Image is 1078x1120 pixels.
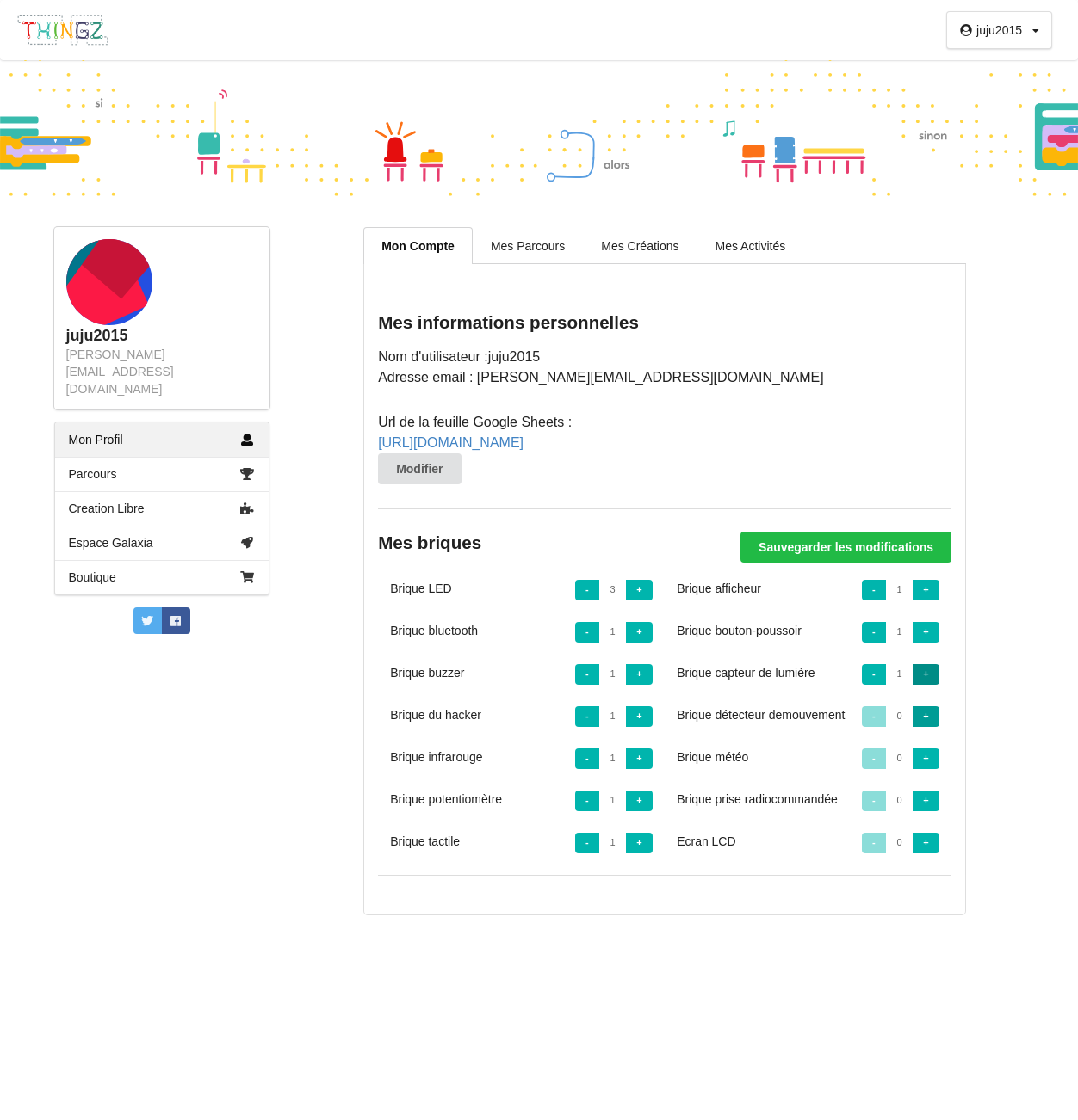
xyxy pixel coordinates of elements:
[575,664,599,685] button: -
[378,347,951,484] div: Nom d'utilisateur : juju2015 Adresse email : [PERSON_NAME][EMAIL_ADDRESS][DOMAIN_NAME] Url de la ...
[626,748,653,769] button: +
[55,526,269,560] a: Espace Galaxia
[626,580,653,600] button: +
[626,791,653,811] button: +
[378,821,665,863] div: Brique tactile
[886,791,913,811] button: 0
[378,532,951,554] div: Mes briques
[626,833,653,853] button: +
[599,791,626,811] button: 1
[378,652,665,694] div: Brique buzzer
[599,580,626,600] button: 3
[626,622,653,643] button: +
[665,694,951,736] div: Brique détecteur demouvement
[665,821,951,863] div: Ecran LCD
[886,833,913,853] button: 0
[599,748,626,769] button: 1
[599,706,626,727] button: 1
[575,706,599,727] button: -
[976,24,1022,36] div: juju2015
[599,622,626,643] button: 1
[862,664,886,685] button: -
[886,706,913,727] button: 0
[913,622,939,643] button: +
[575,748,599,769] button: -
[913,748,939,769] button: +
[665,778,951,821] div: Brique prise radiocommandée
[363,227,473,264] a: Mon Compte
[378,568,665,610] div: Brique LED
[665,568,951,610] div: Brique afficheur
[55,560,269,594] a: Boutique
[886,580,913,600] button: 1
[575,622,599,643] button: -
[886,748,913,769] button: 0
[378,435,524,450] a: [URL][DOMAIN_NAME]
[913,791,939,811] button: +
[665,736,951,778] div: Brique météo
[665,610,951,652] div: Brique bouton-poussoir
[913,706,939,727] button: +
[913,580,939,600] button: +
[886,664,913,685] button: 1
[378,694,665,736] div: Brique du hacker
[626,664,653,685] button: +
[378,736,665,778] div: Brique infrarouge
[575,580,599,600] button: -
[378,311,951,334] div: Mes informations personnelles
[378,453,461,484] button: Modifier
[55,491,269,526] a: Creation Libre
[55,422,269,457] a: Mon Profil
[740,532,951,563] button: Sauvegarder les modifications
[599,664,626,685] button: 1
[575,833,599,853] button: -
[16,14,109,46] img: thingz_logo.png
[599,833,626,853] button: 1
[378,778,665,821] div: Brique potentiomètre
[665,652,951,694] div: Brique capteur de lumière
[378,610,665,652] div: Brique bluetooth
[66,346,257,397] div: [PERSON_NAME][EMAIL_ADDRESS][DOMAIN_NAME]
[575,791,599,811] button: -
[66,326,257,346] div: juju2015
[55,457,269,491] a: Parcours
[862,622,886,643] button: -
[913,664,939,685] button: +
[473,227,583,263] a: Mes Parcours
[886,622,913,643] button: 1
[583,227,697,263] a: Mes Créations
[697,227,804,263] a: Mes Activités
[626,706,653,727] button: +
[862,580,886,600] button: -
[913,833,939,853] button: +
